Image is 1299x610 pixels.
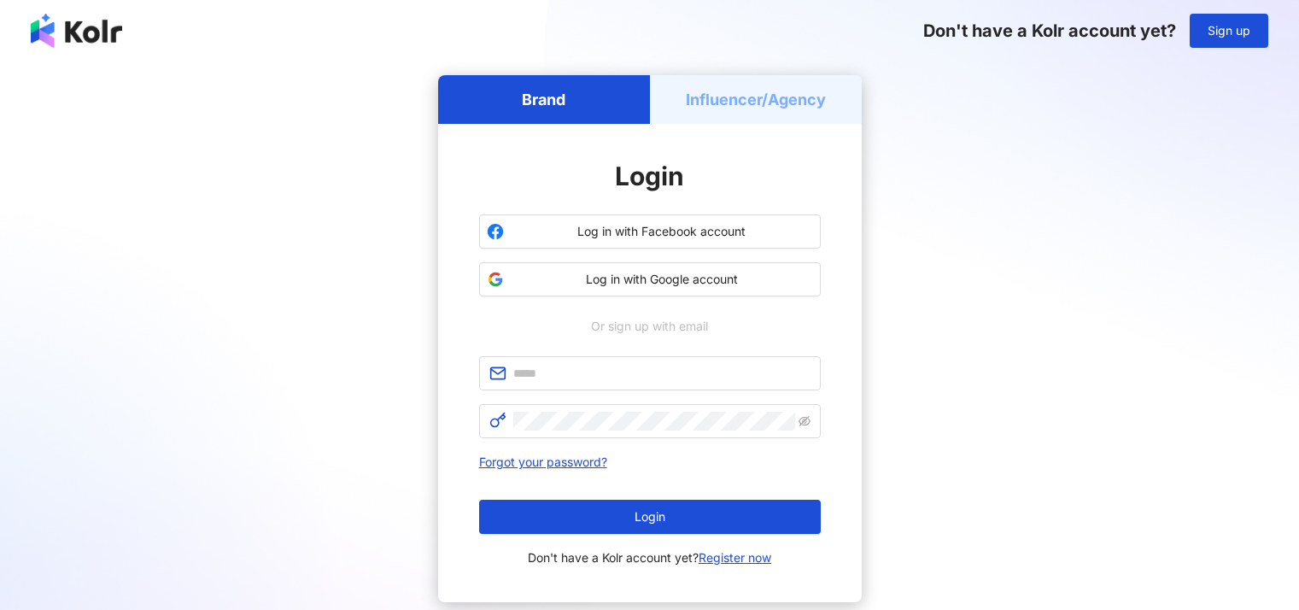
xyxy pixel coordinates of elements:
[635,510,665,524] span: Login
[522,89,565,110] h5: Brand
[923,21,1176,41] span: Don't have a Kolr account yet?
[511,271,813,288] span: Log in with Google account
[615,161,684,191] span: Login
[579,317,720,336] span: Or sign up with email
[31,14,122,48] img: logo
[479,262,821,296] button: Log in with Google account
[479,214,821,249] button: Log in with Facebook account
[799,415,810,427] span: eye-invisible
[479,455,607,469] a: Forgot your password?
[686,89,826,110] h5: Influencer/Agency
[479,500,821,534] button: Login
[1208,24,1250,38] span: Sign up
[528,548,771,568] span: Don't have a Kolr account yet?
[511,223,813,240] span: Log in with Facebook account
[1190,14,1268,48] button: Sign up
[699,550,771,565] a: Register now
